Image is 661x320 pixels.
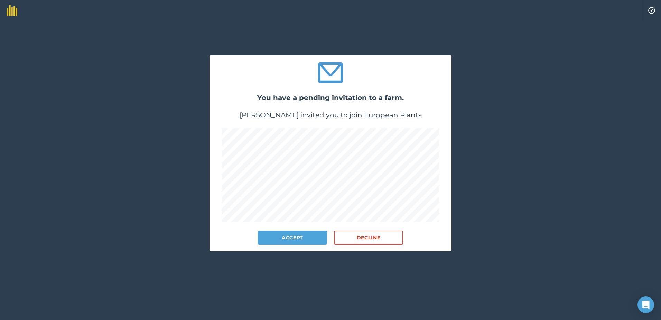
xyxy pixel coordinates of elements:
[334,231,403,245] button: Decline
[648,7,656,14] img: A question mark icon
[258,231,327,245] button: Accept
[637,296,654,313] div: Open Intercom Messenger
[210,110,451,120] p: [PERSON_NAME] invited you to join European Plants
[7,5,17,16] img: fieldmargin Logo
[318,62,343,83] img: An icon showing a closed envelope
[210,92,451,103] h2: You have a pending invitation to a farm.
